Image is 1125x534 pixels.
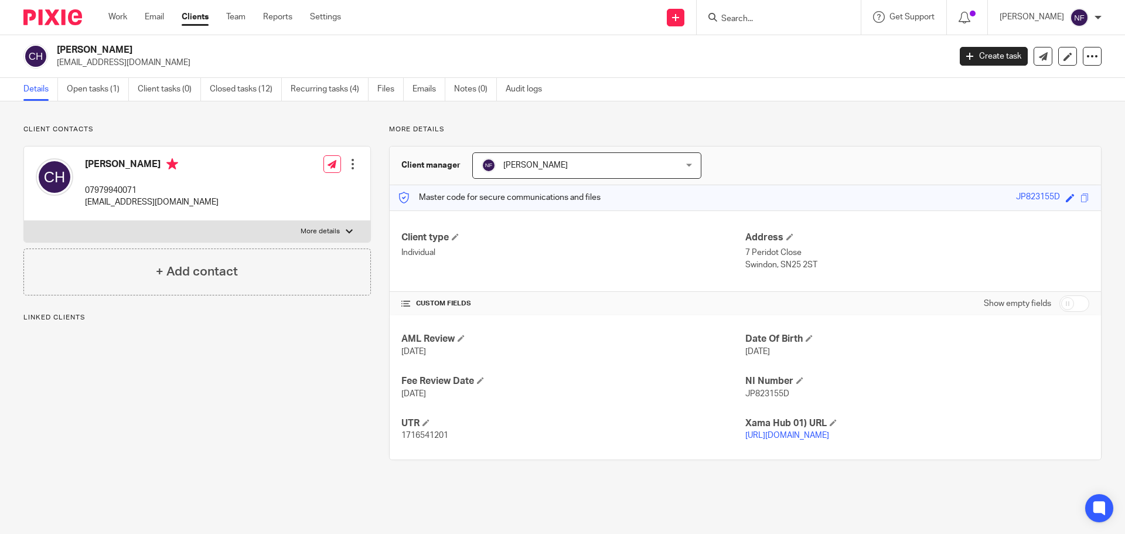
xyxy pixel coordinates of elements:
h4: AML Review [401,333,745,345]
img: svg%3E [1070,8,1089,27]
div: JP823155D [1016,191,1060,205]
p: Swindon, SN25 2ST [745,259,1089,271]
h4: [PERSON_NAME] [85,158,219,173]
p: 7 Peridot Close [745,247,1089,259]
h3: Client manager [401,159,461,171]
p: More details [301,227,340,236]
span: [DATE] [745,348,770,356]
h2: [PERSON_NAME] [57,44,765,56]
span: JP823155D [745,390,789,398]
a: Work [108,11,127,23]
a: Clients [182,11,209,23]
a: Recurring tasks (4) [291,78,369,101]
p: Master code for secure communications and files [398,192,601,203]
h4: Fee Review Date [401,375,745,387]
h4: Client type [401,232,745,244]
p: [EMAIL_ADDRESS][DOMAIN_NAME] [85,196,219,208]
h4: Address [745,232,1089,244]
a: Files [377,78,404,101]
a: Details [23,78,58,101]
p: [EMAIL_ADDRESS][DOMAIN_NAME] [57,57,942,69]
h4: UTR [401,417,745,430]
h4: CUSTOM FIELDS [401,299,745,308]
span: [PERSON_NAME] [503,161,568,169]
img: Pixie [23,9,82,25]
a: Client tasks (0) [138,78,201,101]
a: Create task [960,47,1028,66]
input: Search [720,14,826,25]
a: Open tasks (1) [67,78,129,101]
img: svg%3E [482,158,496,172]
span: 1716541201 [401,431,448,440]
a: [URL][DOMAIN_NAME] [745,431,829,440]
p: [PERSON_NAME] [1000,11,1064,23]
a: Emails [412,78,445,101]
a: Closed tasks (12) [210,78,282,101]
h4: Xama Hub 01) URL [745,417,1089,430]
a: Reports [263,11,292,23]
h4: + Add contact [156,263,238,281]
a: Audit logs [506,78,551,101]
i: Primary [166,158,178,170]
p: More details [389,125,1102,134]
span: [DATE] [401,390,426,398]
span: Get Support [889,13,935,21]
img: svg%3E [23,44,48,69]
a: Email [145,11,164,23]
h4: NI Number [745,375,1089,387]
p: Client contacts [23,125,371,134]
p: Linked clients [23,313,371,322]
a: Team [226,11,246,23]
img: svg%3E [36,158,73,196]
a: Settings [310,11,341,23]
p: 07979940071 [85,185,219,196]
a: Notes (0) [454,78,497,101]
span: [DATE] [401,348,426,356]
p: Individual [401,247,745,259]
label: Show empty fields [984,298,1051,309]
h4: Date Of Birth [745,333,1089,345]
